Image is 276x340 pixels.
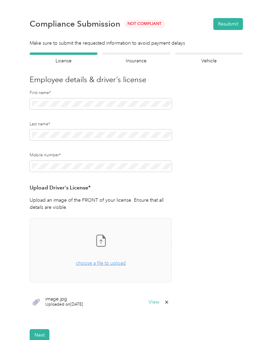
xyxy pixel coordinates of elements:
[30,40,243,47] div: Make sure to submit the requested information to avoid payment delays
[30,218,171,282] span: choose a file to upload
[45,297,83,302] span: image.jpg
[238,302,276,340] iframe: Everlance-gr Chat Button Frame
[30,152,172,158] label: Mobile number*
[30,74,243,85] h3: Employee details & driver’s license
[30,184,172,192] h3: Upload Driver's License*
[30,197,172,211] p: Upload an image of the FRONT of your license. Ensure that all details are visible.
[45,302,83,308] span: Uploaded on [DATE]
[149,300,159,305] button: View
[30,57,97,64] h4: License
[102,57,170,64] h4: Insurance
[30,90,172,96] label: First name*
[30,121,172,127] label: Last name*
[175,57,243,64] h4: Vehicle
[30,19,120,29] h1: Compliance Submission
[76,260,126,266] span: choose a file to upload
[213,18,243,30] button: Resubmit
[124,20,165,28] span: Not Compliant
